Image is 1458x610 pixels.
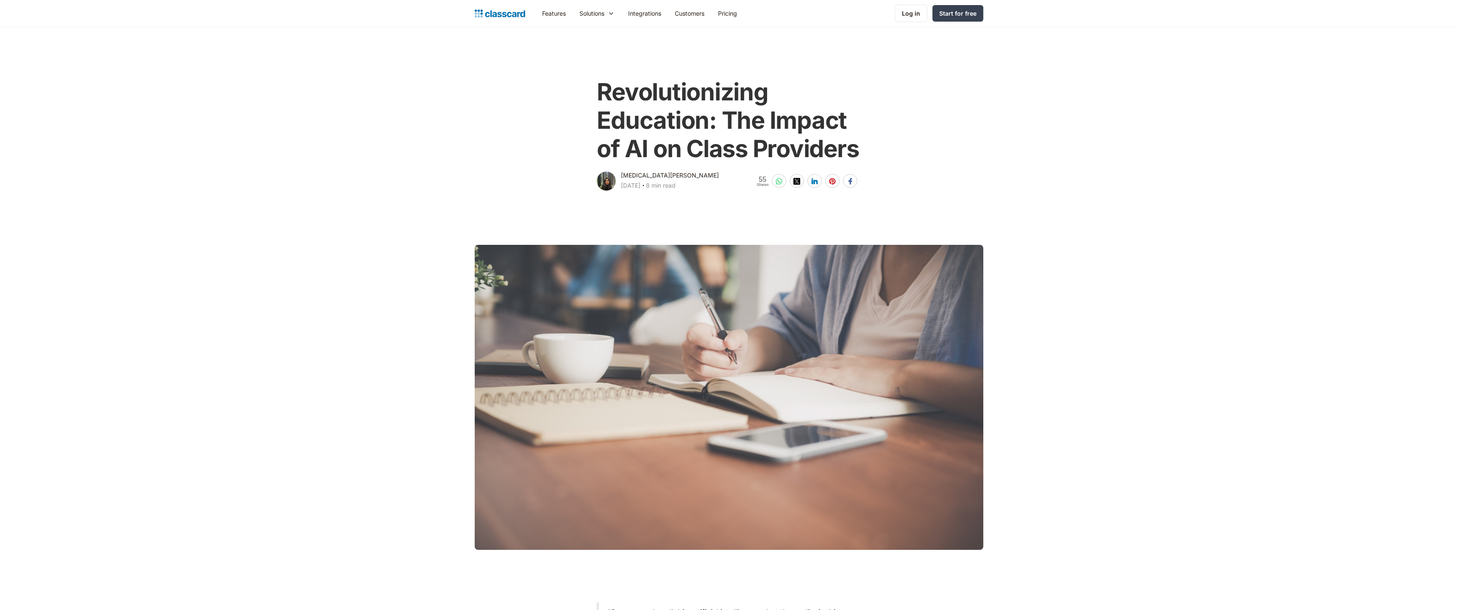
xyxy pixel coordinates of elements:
[829,178,836,185] img: pinterest-white sharing button
[902,9,920,18] div: Log in
[895,5,927,22] a: Log in
[932,5,983,22] a: Start for free
[621,180,640,191] div: [DATE]
[711,4,744,23] a: Pricing
[757,183,769,187] span: Shares
[640,180,646,192] div: ‧
[597,78,861,164] h1: Revolutionizing Education: The Impact of AI on Class Providers
[621,4,668,23] a: Integrations
[646,180,676,191] div: 8 min read
[475,8,525,19] a: Logo
[847,178,854,185] img: facebook-white sharing button
[668,4,711,23] a: Customers
[776,178,782,185] img: whatsapp-white sharing button
[579,9,604,18] div: Solutions
[535,4,573,23] a: Features
[939,9,977,18] div: Start for free
[793,178,800,185] img: twitter-white sharing button
[573,4,621,23] div: Solutions
[621,170,719,180] div: [MEDICAL_DATA][PERSON_NAME]
[757,176,769,183] span: 55
[811,178,818,185] img: linkedin-white sharing button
